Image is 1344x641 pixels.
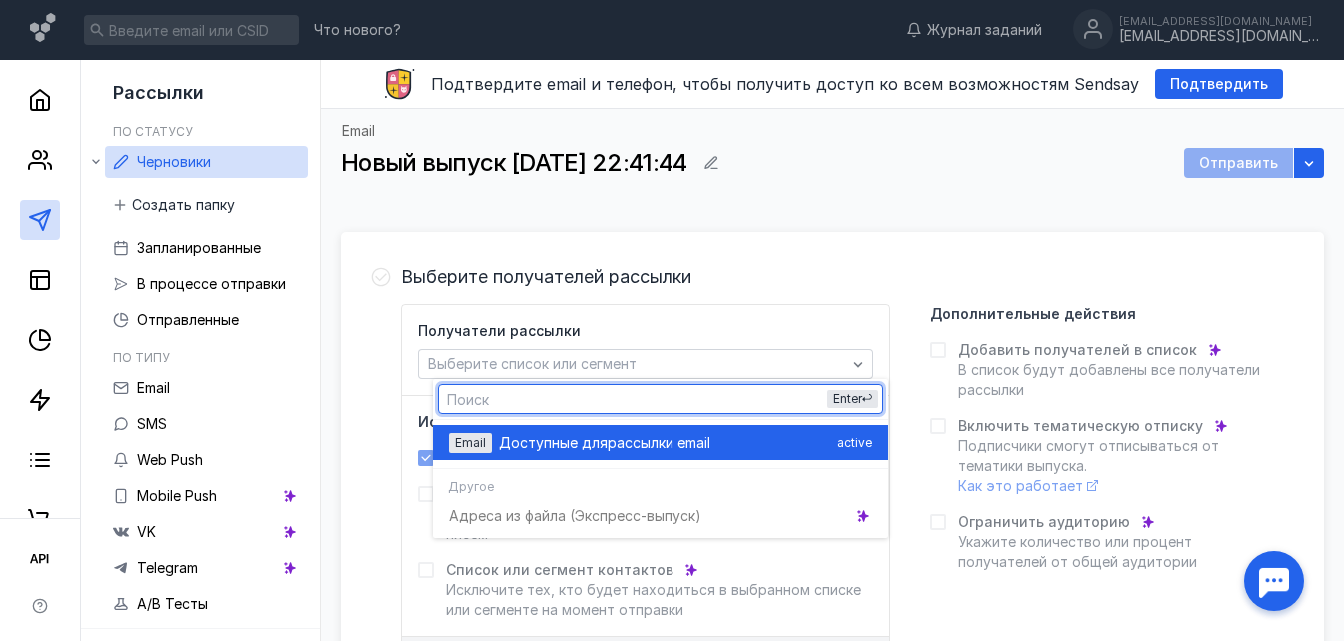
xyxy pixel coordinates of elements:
span: A/B Тесты [137,595,208,612]
span: Отправленные [137,311,239,328]
a: Web Push [105,444,308,476]
span: рассылки email [608,433,710,453]
span: В процессе отправки [137,275,286,292]
span: Enter [833,391,862,406]
span: Включить тематическую отписку [958,416,1203,436]
span: Добавить получателей в список [958,340,1197,360]
div: [EMAIL_ADDRESS][DOMAIN_NAME] [1119,15,1319,27]
a: Журнал заданий [896,20,1052,40]
span: Список или сегмент контактов [446,560,673,580]
button: Создать папку [105,190,245,220]
button: Подтвердить [1155,69,1283,99]
h4: Исключить из выпуска [418,413,588,430]
h5: По статусу [113,124,193,139]
span: Журнал заданий [927,20,1042,40]
div: grid [433,420,888,538]
div: [EMAIL_ADDRESS][DOMAIN_NAME] [1119,28,1319,45]
a: Как это работает [958,477,1098,494]
span: Укажите количество или процент получателей от общей аудитории [958,533,1197,570]
span: Получатели рассылки [418,321,581,341]
a: SMS [105,408,308,440]
a: Отправленные [105,304,308,336]
span: Подтвердить [1170,76,1268,93]
span: active [837,433,872,453]
a: В процессе отправки [105,268,308,300]
button: Выберите список или сегмент [418,349,873,379]
span: Ограничить аудиторию [958,512,1130,532]
a: VK [105,516,308,548]
a: Черновики [105,146,308,178]
span: Другое [448,477,494,493]
span: Доступные для [499,433,608,453]
span: Новый выпуск [DATE] 22:41:44 [341,148,686,177]
a: Mobile Push [105,480,308,512]
span: Web Push [137,451,203,468]
a: Что нового? [304,23,411,37]
span: VK [137,523,156,540]
a: Email [342,124,375,138]
a: Email [105,372,308,404]
a: Telegram [105,552,308,584]
span: Подписчики смогут отписываться от тематики выпуска. [958,437,1219,494]
input: Поиск [439,385,882,413]
span: Черновики [137,153,211,170]
a: Запланированные [105,232,308,264]
h4: Выберите получателей рассылки [401,267,691,287]
button: Enter [827,390,878,408]
span: Запланированные [137,239,261,256]
span: Рассылки [113,82,204,103]
span: В список будут добавлены все получатели рассылки [958,361,1260,398]
span: Email [137,379,170,396]
span: Telegram [137,559,198,576]
span: Создать папку [132,197,235,214]
h4: Дополнительные действия [930,305,1136,322]
span: Исключите тех, кто будет находиться в выбранном списке или сегменте на момент отправки [446,581,861,618]
span: Выберите список или сегмент [428,355,637,372]
span: Как это работает [958,477,1083,494]
span: Mobile Push [137,487,217,504]
span: Что нового? [314,23,401,37]
input: Введите email или CSID [84,15,299,45]
button: EmailДоступные длярассылки emailactive [433,425,888,460]
a: A/B Тесты [105,588,308,620]
span: SMS [137,415,167,432]
span: Email [455,435,486,450]
span: Подтвердите email и телефон, чтобы получить доступ ко всем возможностям Sendsay [431,74,1139,94]
h5: По типу [113,350,170,365]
